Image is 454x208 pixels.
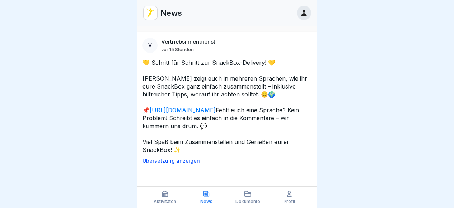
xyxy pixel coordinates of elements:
[161,39,215,45] p: Vertriebsinnendienst
[142,158,312,164] p: Übersetzung anzeigen
[235,199,260,204] p: Dokumente
[142,38,158,53] div: V
[161,46,194,52] p: vor 15 Stunden
[150,107,216,114] a: [URL][DOMAIN_NAME]
[144,6,157,20] img: vd4jgc378hxa8p7qw0fvrl7x.png
[160,8,182,18] p: News
[154,199,176,204] p: Aktivitäten
[200,199,212,204] p: News
[284,199,295,204] p: Profil
[142,59,312,154] p: 💛 Schritt für Schritt zur SnackBox-Delivery! 💛 [PERSON_NAME] zeigt euch in mehreren Sprachen, wie...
